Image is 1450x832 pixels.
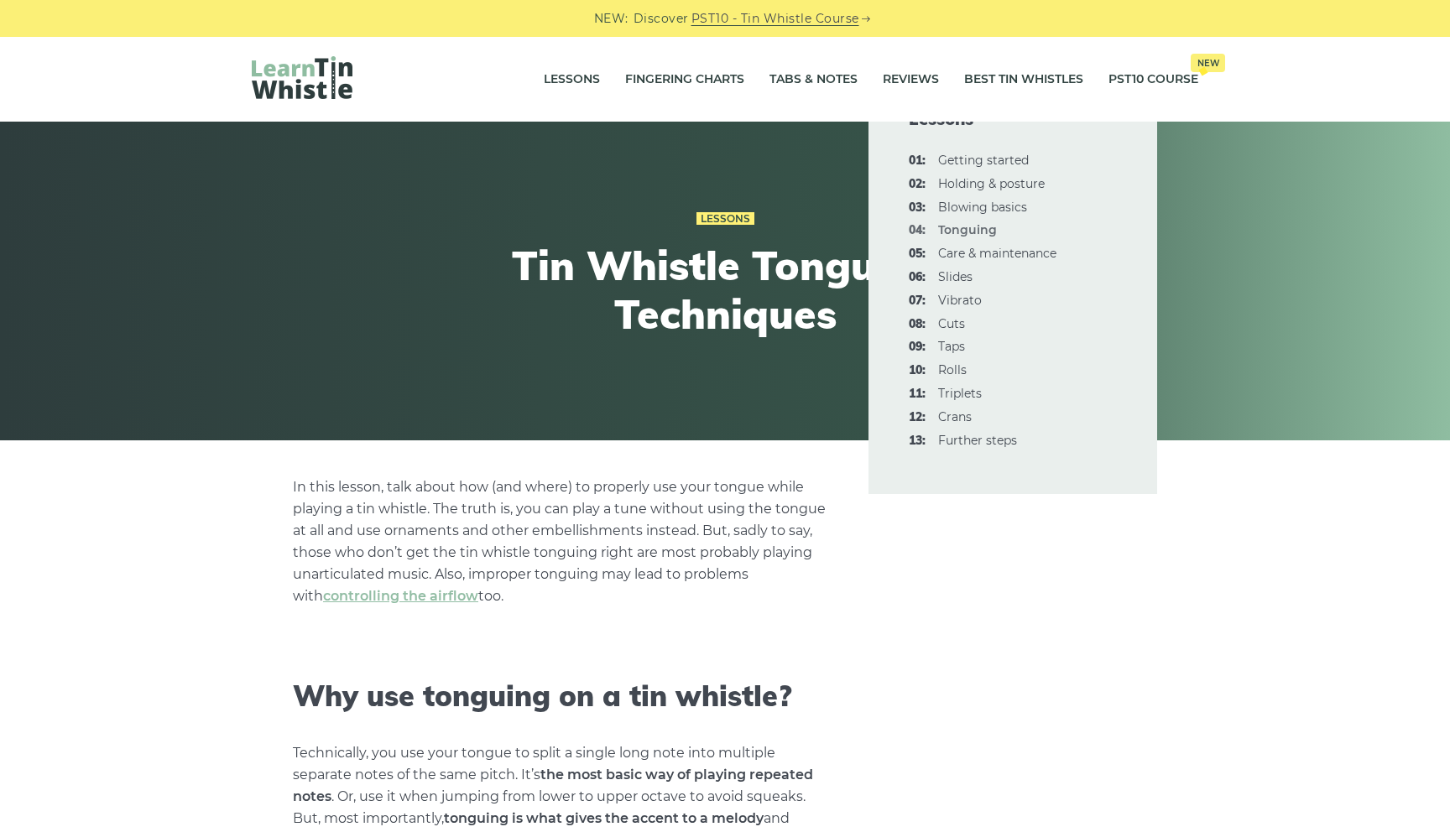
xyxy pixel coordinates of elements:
span: 05: [909,244,926,264]
a: Reviews [883,59,939,101]
span: 03: [909,198,926,218]
a: 10:Rolls [938,362,967,377]
a: 03:Blowing basics [938,200,1027,215]
a: 09:Taps [938,339,965,354]
span: 02: [909,174,926,195]
span: 09: [909,337,926,357]
span: 12: [909,408,926,428]
a: 08:Cuts [938,316,965,331]
span: 08: [909,315,926,335]
a: controlling the airflow [323,588,478,604]
a: 01:Getting started [938,153,1029,168]
strong: the most basic way of playing repeated notes [293,767,813,804]
a: PST10 CourseNew [1108,59,1198,101]
a: 02:Holding & posture [938,176,1045,191]
a: 06:Slides [938,269,973,284]
a: 07:Vibrato [938,293,982,308]
a: Best Tin Whistles [964,59,1083,101]
span: 11: [909,384,926,404]
span: 01: [909,151,926,171]
span: 06: [909,268,926,288]
a: 12:Crans [938,409,972,424]
a: 05:Care & maintenance [938,246,1056,261]
span: New [1191,54,1225,72]
span: 13: [909,431,926,451]
span: 04: [909,221,926,241]
span: 07: [909,291,926,311]
span: 10: [909,361,926,381]
a: 13:Further steps [938,433,1017,448]
h1: Tin Whistle Tonguing Techniques [416,242,1034,338]
p: In this lesson, talk about how (and where) to properly use your tongue while playing a tin whistl... [293,476,828,607]
a: 11:Triplets [938,386,982,401]
h2: Why use tonguing on a tin whistle? [293,679,828,714]
strong: tonguing is what gives the accent to a melody [444,810,764,826]
a: Fingering Charts [625,59,744,101]
a: Tabs & Notes [769,59,858,101]
strong: Tonguing [938,222,997,237]
img: LearnTinWhistle.com [252,56,352,99]
a: Lessons [696,212,754,226]
a: Lessons [544,59,600,101]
